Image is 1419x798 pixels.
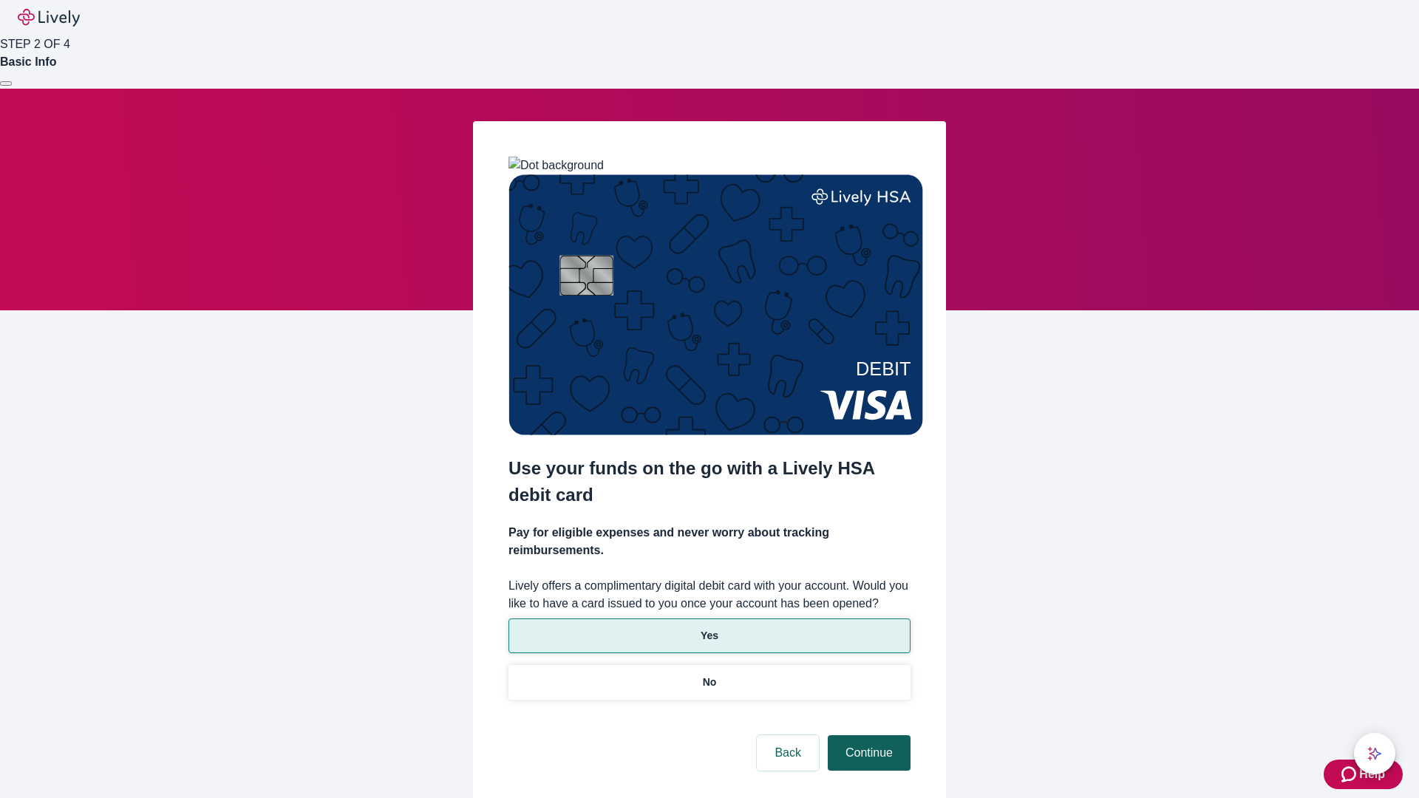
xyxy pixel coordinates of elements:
svg: Lively AI Assistant [1367,746,1382,761]
button: Yes [508,618,911,653]
button: chat [1354,733,1395,774]
img: Dot background [508,157,604,174]
img: Lively [18,9,80,27]
button: Continue [828,735,911,771]
button: No [508,665,911,700]
button: Zendesk support iconHelp [1324,760,1403,789]
h2: Use your funds on the go with a Lively HSA debit card [508,455,911,508]
h4: Pay for eligible expenses and never worry about tracking reimbursements. [508,524,911,559]
label: Lively offers a complimentary digital debit card with your account. Would you like to have a card... [508,577,911,613]
span: Help [1359,765,1385,783]
button: Back [757,735,819,771]
p: Yes [701,628,718,644]
svg: Zendesk support icon [1341,765,1359,783]
p: No [703,675,717,690]
img: Debit card [508,174,923,435]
